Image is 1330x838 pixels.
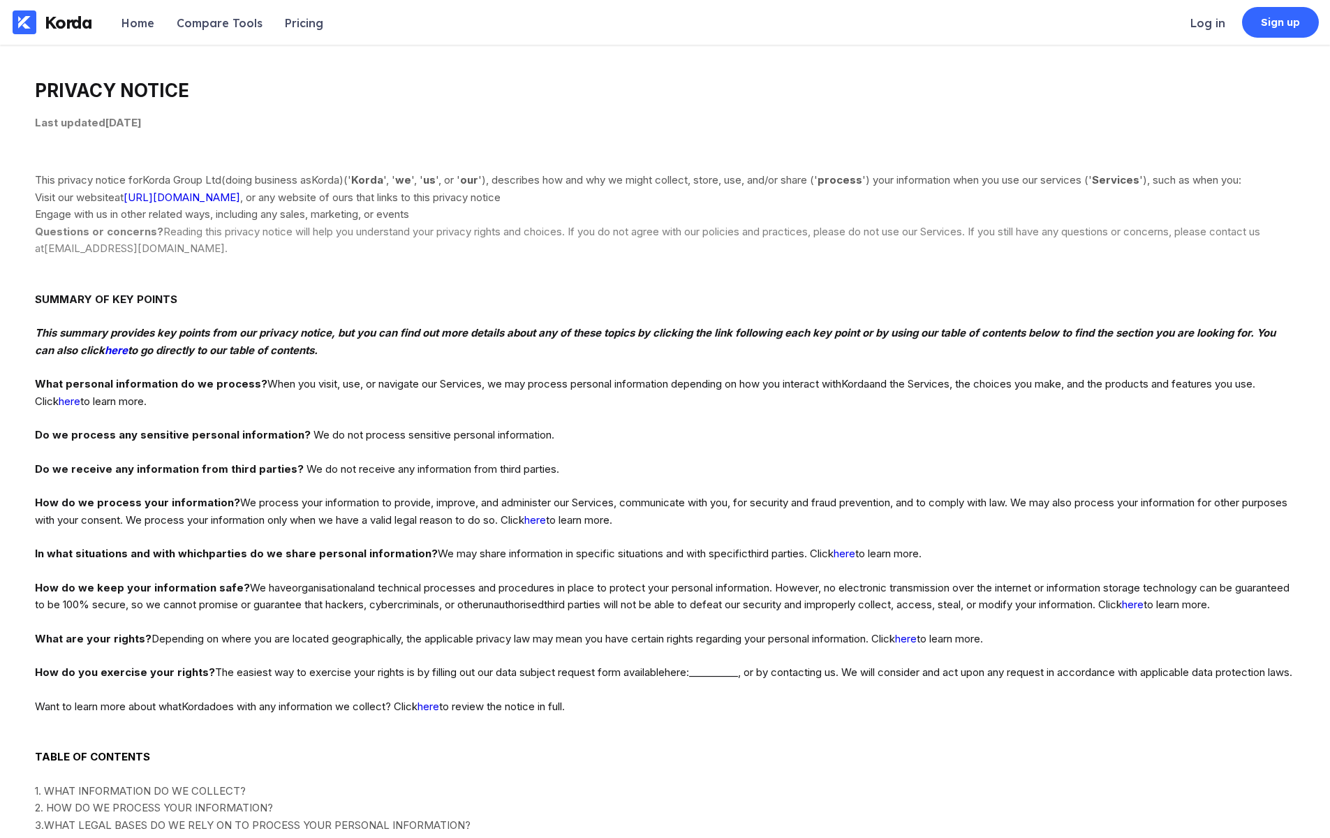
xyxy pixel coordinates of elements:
[1242,7,1319,38] a: Sign up
[1144,598,1210,611] span: to learn more.
[177,16,263,30] div: Compare Tools
[35,547,438,560] strong: In what situations and with which parties do we share personal information?
[124,191,240,204] a: [URL][DOMAIN_NAME]
[524,513,546,527] span: here
[35,116,142,129] span: Last updated
[35,191,501,204] span: Visit our website at
[35,293,177,306] span: SUMMARY OF KEY POINTS
[418,699,439,713] a: here
[182,700,209,713] bdt: Korda
[35,428,311,441] strong: Do we process any sensitive personal information?
[142,173,343,186] bdt: Korda Group Ltd (doing business as )
[834,547,855,560] span: here
[855,547,922,560] span: to learn more.
[35,666,1292,679] span: The easiest way to exercise your rights is by filling out our data subject request form available...
[35,462,304,476] strong: Do we receive any information from third parties?
[482,173,1241,186] span: ), describes how and why we might collect, store, use, and/or share ( ' ' ) your information when...
[35,80,189,101] span: PRIVACY NOTICE
[128,344,318,357] em: to go directly to our table of contents.
[1122,597,1144,611] a: here
[35,207,409,221] span: Engage with us in other related ways, including any sales, marketing, or events
[80,395,147,408] span: to learn more.
[895,631,917,645] a: here
[460,173,478,186] strong: our
[35,581,250,594] strong: How do we keep your information safe?
[439,700,565,713] span: to review the notice in full.
[818,173,862,186] strong: process
[240,191,501,204] bdt: , or any website of ours that links to this privacy notice
[35,377,267,390] strong: What personal information do we process?
[105,116,142,129] bdt: [DATE]
[35,632,895,645] span: Depending on where you are located geographically, the applicable privacy law may mean you have c...
[35,818,471,832] a: 3.WHAT LEGAL BASES DO WE RELY ON TO PROCESS YOUR PERSONAL INFORMATION?
[1092,173,1139,186] strong: Services
[105,343,128,357] a: here
[35,225,163,238] strong: Questions or concerns?
[834,546,855,560] a: here
[45,12,92,33] div: Korda
[689,666,738,679] bdt: __________
[1122,598,1144,611] span: here
[35,173,482,186] span: This privacy notice for ( ' ', ' ', ' ', or ' '
[35,784,246,797] a: 1. WHAT INFORMATION DO WE COLLECT?
[35,326,1276,357] em: This summary provides key points from our privacy notice, but you can find out more details about...
[351,173,383,186] strong: Korda
[546,513,612,527] span: to learn more.
[895,632,917,645] span: here
[418,700,439,713] span: here
[44,818,471,832] span: WHAT LEGAL BASES DO WE RELY ON TO PROCESS YOUR PERSONAL INFORMATION?
[1190,16,1225,30] div: Log in
[121,16,154,30] div: Home
[285,16,323,30] div: Pricing
[311,173,339,186] bdt: Korda
[35,632,152,645] strong: What are your rights?
[35,428,554,441] span: We do not process sensitive personal information.
[395,173,411,186] strong: we
[35,700,418,713] span: Want to learn more about what does with any information we collect? Click
[35,496,1287,527] span: We process your information to provide, improve, and administer our Services, communicate with yo...
[44,242,225,255] bdt: [EMAIL_ADDRESS][DOMAIN_NAME]
[35,496,240,509] strong: How do we process your information?
[35,547,834,560] span: We may share information in specific situations and with specific third parties. Click
[35,581,1290,612] span: We have organisational and technical processes and procedures in place to protect your personal i...
[35,225,1260,256] span: Reading this privacy notice will help you understand your privacy rights and choices. If you do n...
[35,462,559,476] span: We do not receive any information from third parties.
[35,377,1255,408] span: When you visit, use, or navigate our Services, we may process personal information depending on h...
[35,750,150,763] span: TABLE OF CONTENTS
[59,394,80,408] a: here
[35,666,215,679] strong: How do you exercise your rights?
[917,632,983,645] span: to learn more.
[423,173,436,186] strong: us
[35,818,471,832] span: 3.
[1261,15,1301,29] div: Sign up
[35,801,273,814] a: 2. HOW DO WE PROCESS YOUR INFORMATION?
[524,513,546,527] a: here
[841,377,869,390] bdt: Korda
